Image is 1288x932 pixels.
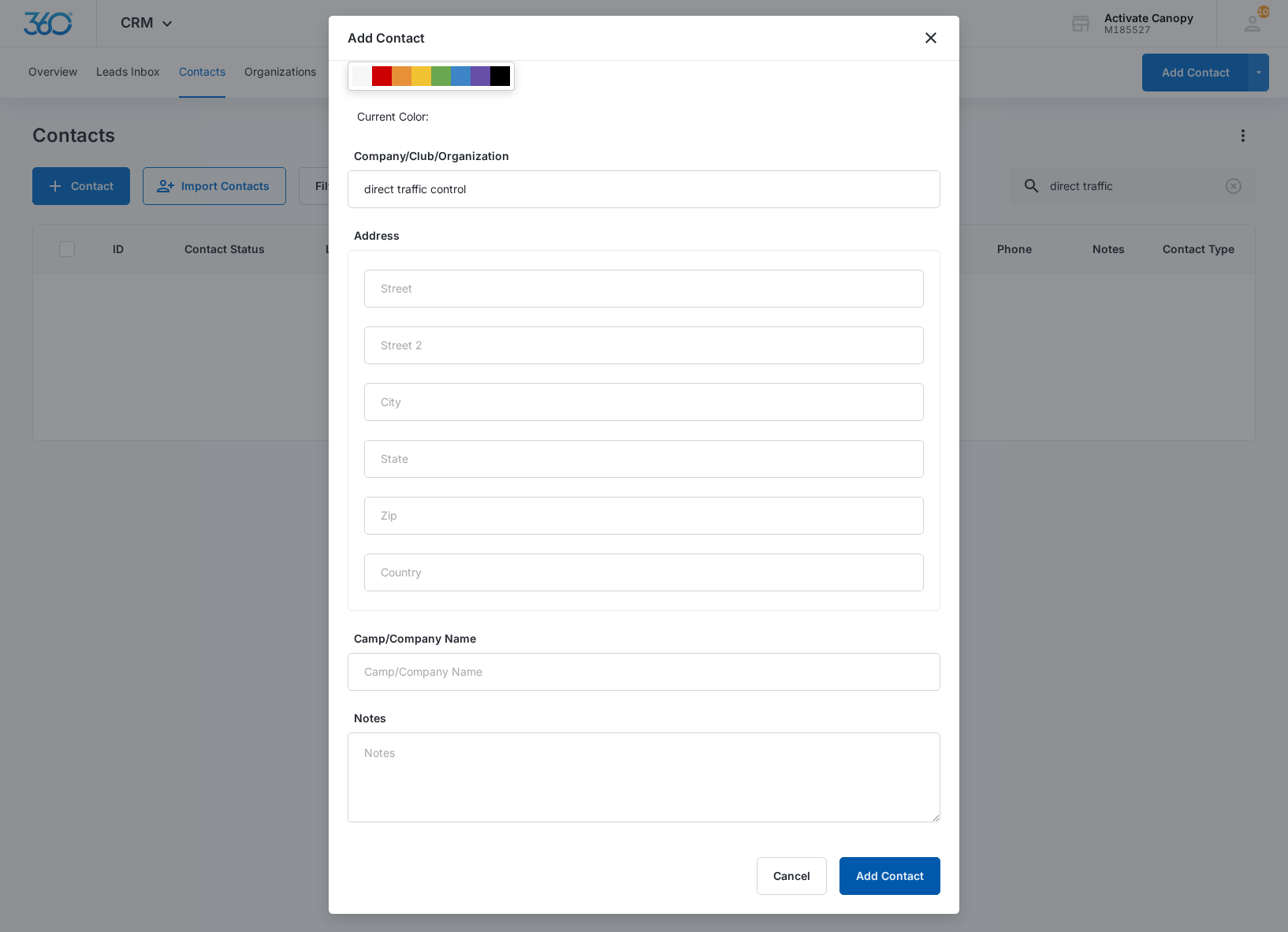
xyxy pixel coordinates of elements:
label: Camp/Company Name [354,630,947,647]
label: Address [354,227,947,244]
button: Cancel [757,857,827,895]
input: Street [364,270,924,308]
input: State [364,440,924,478]
input: City [364,383,924,421]
p: Current Color: [357,108,429,125]
input: Country [364,554,924,591]
div: #F6F6F6 [352,66,372,86]
div: #CC0000 [372,66,392,86]
input: Company/Club/Organization [348,170,940,208]
div: #000000 [490,66,510,86]
input: Zip [364,497,924,535]
h1: Add Contact [348,28,425,47]
label: Notes [354,710,947,726]
button: close [921,28,940,47]
div: #674ea7 [471,66,490,86]
div: #e69138 [392,66,411,86]
div: #3d85c6 [451,66,471,86]
label: Company/Club/Organization [354,147,947,164]
input: Street 2 [364,326,924,364]
input: Camp/Company Name [348,653,940,691]
div: #f1c232 [411,66,431,86]
button: Add Contact [839,857,940,895]
div: #6aa84f [431,66,451,86]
